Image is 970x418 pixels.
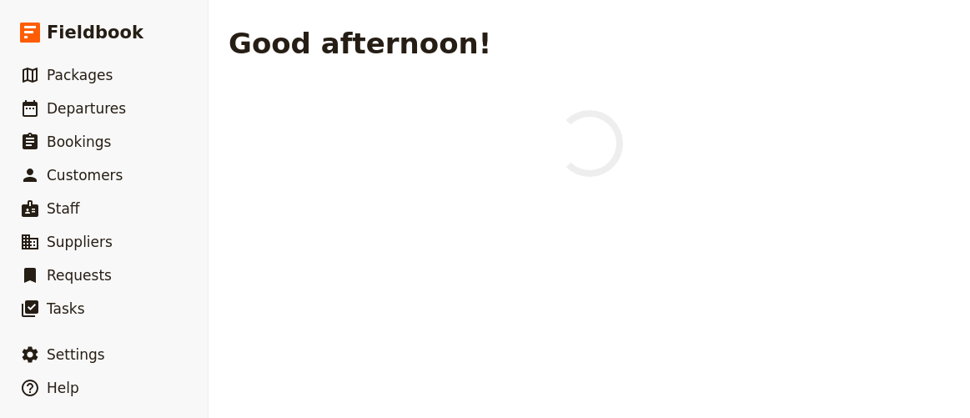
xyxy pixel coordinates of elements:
[47,167,123,184] span: Customers
[229,27,491,60] h1: Good afternoon!
[47,200,80,217] span: Staff
[47,267,112,284] span: Requests
[47,20,143,45] span: Fieldbook
[47,380,79,396] span: Help
[47,67,113,83] span: Packages
[47,346,105,363] span: Settings
[47,234,113,250] span: Suppliers
[47,300,85,317] span: Tasks
[47,133,111,150] span: Bookings
[47,100,126,117] span: Departures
